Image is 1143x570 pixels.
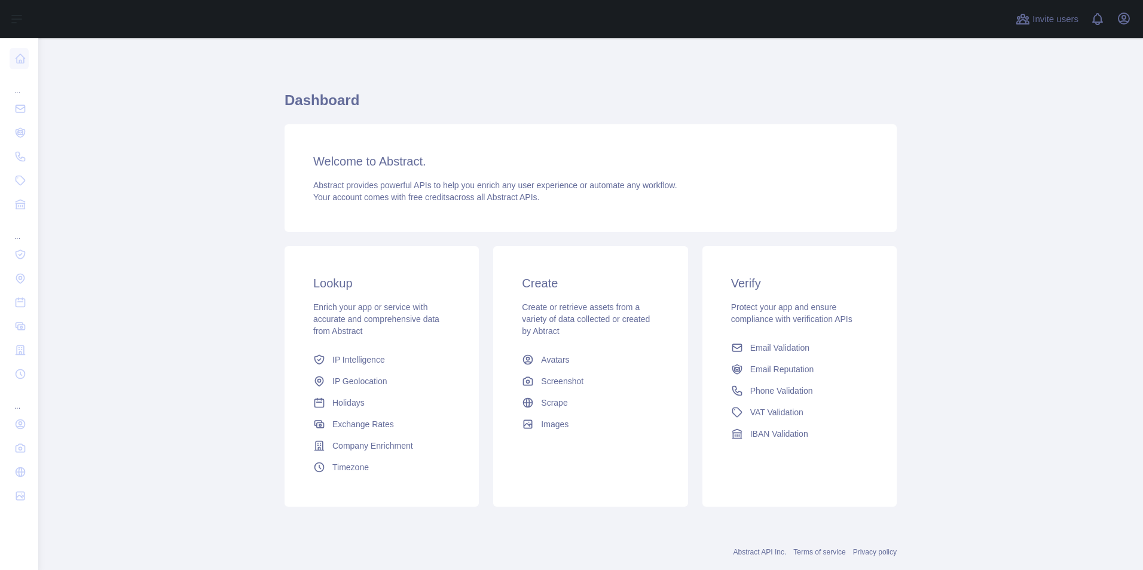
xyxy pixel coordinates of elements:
[332,397,365,409] span: Holidays
[308,435,455,456] a: Company Enrichment
[332,461,369,473] span: Timezone
[522,302,650,336] span: Create or retrieve assets from a variety of data collected or created by Abtract
[731,302,852,324] span: Protect your app and ensure compliance with verification APIs
[726,337,873,358] a: Email Validation
[313,192,539,202] span: Your account comes with across all Abstract APIs.
[517,370,664,392] a: Screenshot
[750,342,809,354] span: Email Validation
[10,72,29,96] div: ...
[726,358,873,380] a: Email Reputation
[750,406,803,418] span: VAT Validation
[750,428,808,440] span: IBAN Validation
[734,548,787,556] a: Abstract API Inc.
[726,423,873,445] a: IBAN Validation
[308,349,455,370] a: IP Intelligence
[541,397,567,409] span: Scrape
[10,387,29,411] div: ...
[332,418,394,430] span: Exchange Rates
[313,275,450,292] h3: Lookup
[308,456,455,478] a: Timezone
[308,370,455,392] a: IP Geolocation
[541,375,583,387] span: Screenshot
[332,440,413,452] span: Company Enrichment
[541,354,569,366] span: Avatars
[10,217,29,241] div: ...
[517,413,664,435] a: Images
[285,91,897,119] h1: Dashboard
[332,375,387,387] span: IP Geolocation
[313,153,868,170] h3: Welcome to Abstract.
[308,392,455,413] a: Holidays
[517,349,664,370] a: Avatars
[726,402,873,423] a: VAT Validation
[750,385,813,397] span: Phone Validation
[853,548,897,556] a: Privacy policy
[332,354,385,366] span: IP Intelligence
[308,413,455,435] a: Exchange Rates
[522,275,659,292] h3: Create
[313,180,677,190] span: Abstract provides powerful APIs to help you enrich any user experience or automate any workflow.
[1032,13,1078,26] span: Invite users
[726,380,873,402] a: Phone Validation
[541,418,569,430] span: Images
[1013,10,1081,29] button: Invite users
[517,392,664,413] a: Scrape
[731,275,868,292] h3: Verify
[313,302,439,336] span: Enrich your app or service with accurate and comprehensive data from Abstract
[408,192,450,202] span: free credits
[793,548,845,556] a: Terms of service
[750,363,814,375] span: Email Reputation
